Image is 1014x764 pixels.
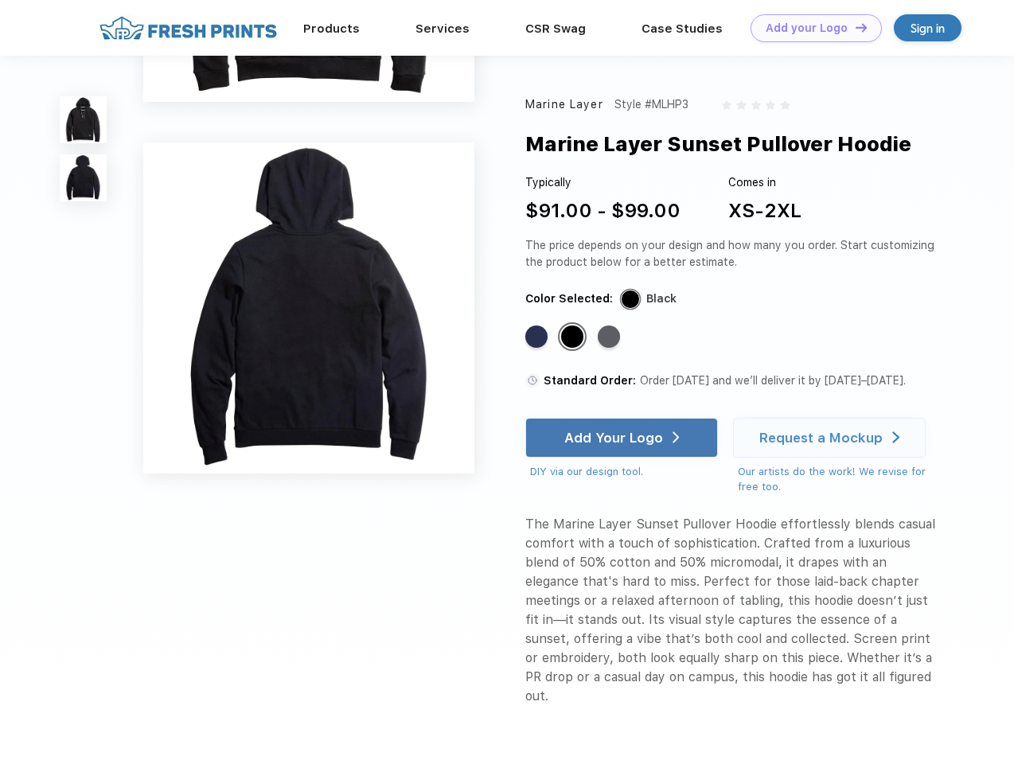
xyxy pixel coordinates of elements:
img: gray_star.svg [766,100,775,110]
span: Order [DATE] and we’ll deliver it by [DATE]–[DATE]. [640,374,906,387]
img: gray_star.svg [722,100,731,110]
div: Asphalt Grey [598,325,620,348]
img: gray_star.svg [736,100,746,110]
img: func=resize&h=100 [60,96,107,143]
div: DIY via our design tool. [530,464,718,480]
img: gray_star.svg [751,100,761,110]
div: Typically [525,174,681,191]
div: Black [646,290,677,307]
a: Services [415,21,470,36]
div: Marine Layer Sunset Pullover Hoodie [525,129,911,159]
img: func=resize&h=100 [60,154,107,201]
a: Products [303,21,360,36]
div: Black [561,325,583,348]
a: Sign in [894,14,961,41]
img: white arrow [892,431,899,443]
img: white arrow [673,431,680,443]
div: Add Your Logo [564,430,663,446]
img: func=resize&h=640 [143,142,474,474]
img: fo%20logo%202.webp [95,14,282,42]
div: Our artists do the work! We revise for free too. [738,464,941,495]
img: gray_star.svg [780,100,790,110]
div: Color Selected: [525,290,613,307]
div: Request a Mockup [759,430,883,446]
img: standard order [525,373,540,388]
div: XS-2XL [728,197,801,225]
div: $91.00 - $99.00 [525,197,681,225]
div: Marine Layer [525,96,603,113]
a: CSR Swag [525,21,586,36]
div: Style #MLHP3 [614,96,688,113]
div: True Navy [525,325,548,348]
span: Standard Order: [544,374,636,387]
div: Comes in [728,174,801,191]
img: DT [856,23,867,32]
div: Sign in [911,19,945,37]
div: The price depends on your design and how many you order. Start customizing the product below for ... [525,237,941,271]
div: The Marine Layer Sunset Pullover Hoodie effortlessly blends casual comfort with a touch of sophis... [525,515,941,706]
div: Add your Logo [766,21,848,35]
